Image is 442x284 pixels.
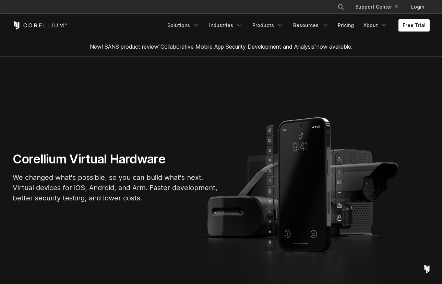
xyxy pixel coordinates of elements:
a: Resources [289,19,332,32]
a: Corellium Home [13,21,67,29]
a: Solutions [163,19,204,32]
a: Pricing [334,19,358,32]
a: Login [406,1,430,13]
a: About [359,19,392,32]
a: Free Trial [398,19,430,32]
a: Support Center [350,1,403,13]
a: Products [248,19,288,32]
a: "Collaborative Mobile App Security Development and Analysis" [158,43,316,50]
div: Open Intercom Messenger [419,261,435,277]
div: Navigation Menu [329,1,430,13]
h1: Corellium Virtual Hardware [13,151,218,167]
p: We changed what's possible, so you can build what's next. Virtual devices for iOS, Android, and A... [13,172,218,203]
div: Navigation Menu [163,19,430,32]
a: Industries [205,19,247,32]
button: Search [335,1,347,13]
span: New! SANS product review now available. [90,43,353,50]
